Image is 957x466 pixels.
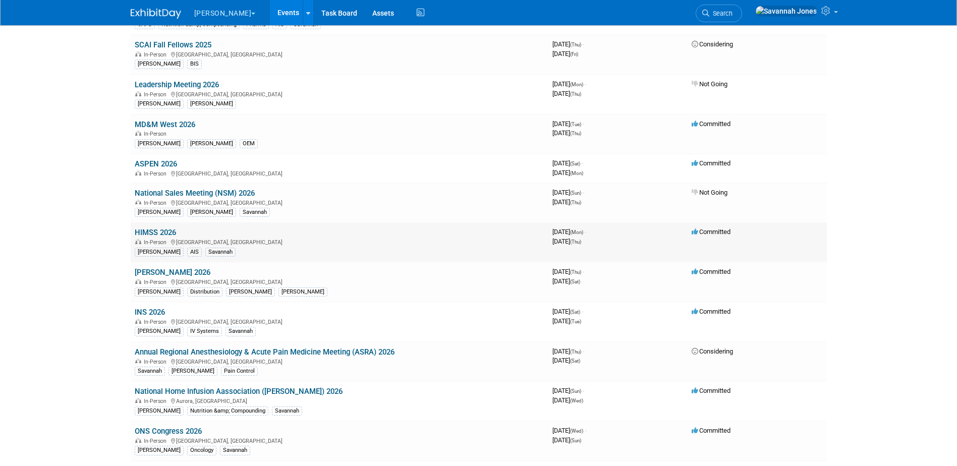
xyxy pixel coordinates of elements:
[692,228,730,236] span: Committed
[583,189,584,196] span: -
[570,319,581,324] span: (Tue)
[135,120,195,129] a: MD&M West 2026
[552,189,584,196] span: [DATE]
[135,200,141,205] img: In-Person Event
[144,438,170,444] span: In-Person
[583,120,584,128] span: -
[692,268,730,275] span: Committed
[709,10,733,17] span: Search
[692,308,730,315] span: Committed
[552,317,581,325] span: [DATE]
[187,99,236,108] div: [PERSON_NAME]
[552,387,584,394] span: [DATE]
[135,248,184,257] div: [PERSON_NAME]
[240,139,258,148] div: OEM
[570,42,581,47] span: (Thu)
[692,189,727,196] span: Not Going
[135,347,395,357] a: Annual Regional Anesthesiology & Acute Pain Medicine Meeting (ASRA) 2026
[144,200,170,206] span: In-Person
[135,198,544,206] div: [GEOGRAPHIC_DATA], [GEOGRAPHIC_DATA]
[135,367,165,376] div: Savannah
[570,239,581,245] span: (Thu)
[144,170,170,177] span: In-Person
[135,446,184,455] div: [PERSON_NAME]
[226,287,275,297] div: [PERSON_NAME]
[187,248,202,257] div: AIS
[135,170,141,176] img: In-Person Event
[168,367,217,376] div: [PERSON_NAME]
[135,40,211,49] a: SCAI Fall Fellows 2025
[552,90,581,97] span: [DATE]
[696,5,742,22] a: Search
[135,208,184,217] div: [PERSON_NAME]
[582,159,583,167] span: -
[144,131,170,137] span: In-Person
[552,427,586,434] span: [DATE]
[187,60,202,69] div: BIS
[570,358,580,364] span: (Sat)
[135,287,184,297] div: [PERSON_NAME]
[144,279,170,285] span: In-Person
[570,170,583,176] span: (Mon)
[135,317,544,325] div: [GEOGRAPHIC_DATA], [GEOGRAPHIC_DATA]
[135,427,202,436] a: ONS Congress 2026
[552,50,578,57] span: [DATE]
[583,387,584,394] span: -
[552,436,581,444] span: [DATE]
[135,131,141,136] img: In-Person Event
[135,398,141,403] img: In-Person Event
[692,80,727,88] span: Not Going
[135,159,177,168] a: ASPEN 2026
[278,287,327,297] div: [PERSON_NAME]
[552,357,580,364] span: [DATE]
[552,396,583,404] span: [DATE]
[135,308,165,317] a: INS 2026
[552,80,586,88] span: [DATE]
[226,327,256,336] div: Savannah
[144,91,170,98] span: In-Person
[585,427,586,434] span: -
[135,238,544,246] div: [GEOGRAPHIC_DATA], [GEOGRAPHIC_DATA]
[135,50,544,58] div: [GEOGRAPHIC_DATA], [GEOGRAPHIC_DATA]
[135,319,141,324] img: In-Person Event
[585,80,586,88] span: -
[570,398,583,403] span: (Wed)
[220,446,250,455] div: Savannah
[692,159,730,167] span: Committed
[570,131,581,136] span: (Thu)
[570,229,583,235] span: (Mon)
[135,169,544,177] div: [GEOGRAPHIC_DATA], [GEOGRAPHIC_DATA]
[135,139,184,148] div: [PERSON_NAME]
[135,277,544,285] div: [GEOGRAPHIC_DATA], [GEOGRAPHIC_DATA]
[692,120,730,128] span: Committed
[552,268,584,275] span: [DATE]
[135,359,141,364] img: In-Person Event
[187,139,236,148] div: [PERSON_NAME]
[144,319,170,325] span: In-Person
[570,309,580,315] span: (Sat)
[552,40,584,48] span: [DATE]
[583,268,584,275] span: -
[205,248,236,257] div: Savannah
[135,99,184,108] div: [PERSON_NAME]
[552,228,586,236] span: [DATE]
[583,347,584,355] span: -
[552,169,583,177] span: [DATE]
[135,357,544,365] div: [GEOGRAPHIC_DATA], [GEOGRAPHIC_DATA]
[187,446,216,455] div: Oncology
[692,427,730,434] span: Committed
[552,347,584,355] span: [DATE]
[144,51,170,58] span: In-Person
[187,327,222,336] div: IV Systems
[135,90,544,98] div: [GEOGRAPHIC_DATA], [GEOGRAPHIC_DATA]
[272,406,302,416] div: Savannah
[135,80,219,89] a: Leadership Meeting 2026
[570,428,583,434] span: (Wed)
[135,438,141,443] img: In-Person Event
[585,228,586,236] span: -
[187,287,222,297] div: Distribution
[135,279,141,284] img: In-Person Event
[570,279,580,284] span: (Sat)
[144,359,170,365] span: In-Person
[755,6,817,17] img: Savannah Jones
